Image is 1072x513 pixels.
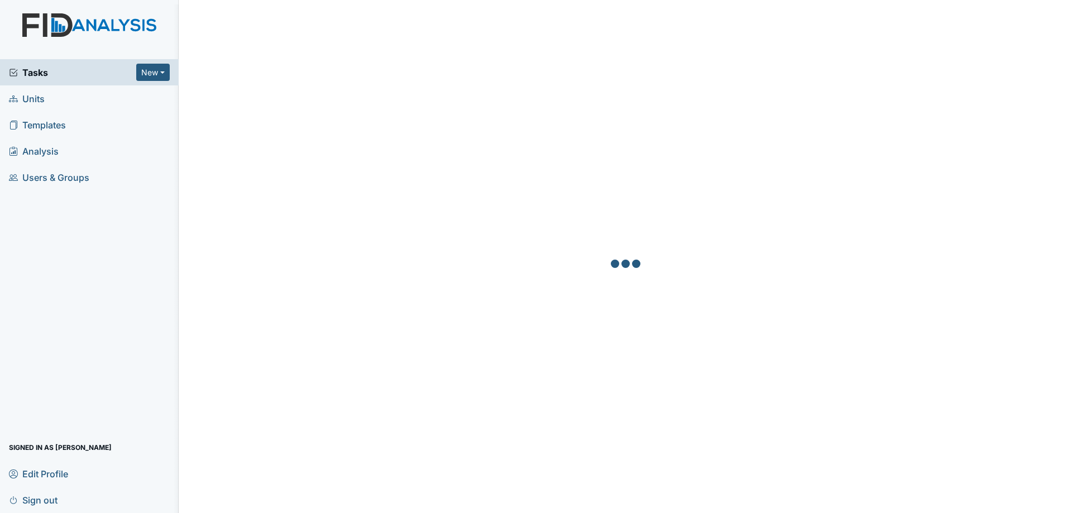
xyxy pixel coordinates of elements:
[9,142,59,160] span: Analysis
[9,66,136,79] a: Tasks
[9,465,68,482] span: Edit Profile
[9,116,66,133] span: Templates
[9,169,89,186] span: Users & Groups
[9,439,112,456] span: Signed in as [PERSON_NAME]
[9,90,45,107] span: Units
[9,491,58,509] span: Sign out
[136,64,170,81] button: New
